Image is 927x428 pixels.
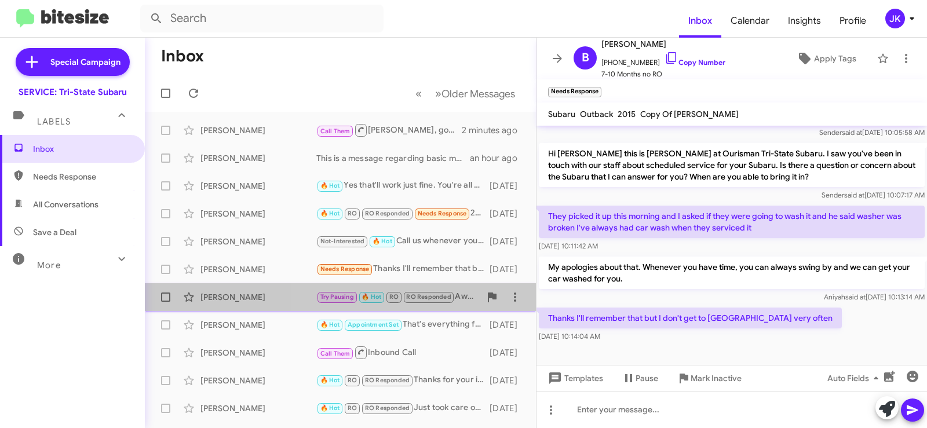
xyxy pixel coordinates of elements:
[537,368,612,389] button: Templates
[539,257,925,289] p: My apologies about that. Whenever you have time, you can always swing by and we can get your car ...
[316,290,480,303] div: Awesome thank you
[428,82,522,105] button: Next
[830,4,875,38] a: Profile
[780,48,871,69] button: Apply Tags
[200,180,316,192] div: [PERSON_NAME]
[636,368,658,389] span: Pause
[50,56,121,68] span: Special Campaign
[320,376,340,384] span: 🔥 Hot
[612,368,667,389] button: Pause
[200,319,316,331] div: [PERSON_NAME]
[320,127,351,135] span: Call Them
[819,128,925,137] span: Sender [DATE] 10:05:58 AM
[845,292,866,301] span: said at
[640,109,739,119] span: Copy Of [PERSON_NAME]
[316,207,490,220] div: 2025 forester
[490,264,527,275] div: [DATE]
[539,143,925,187] p: Hi [PERSON_NAME] this is [PERSON_NAME] at Ourisman Tri-State Subaru. I saw you've been in touch w...
[365,210,410,217] span: RO Responded
[490,319,527,331] div: [DATE]
[316,345,490,360] div: Inbound Call
[885,9,905,28] div: JK
[19,86,127,98] div: SERVICE: Tri-State Subaru
[779,4,830,38] a: Insights
[875,9,914,28] button: JK
[200,347,316,359] div: [PERSON_NAME]
[348,376,357,384] span: RO
[827,368,883,389] span: Auto Fields
[33,143,132,155] span: Inbox
[348,404,357,412] span: RO
[33,226,76,238] span: Save a Deal
[441,87,515,100] span: Older Messages
[200,208,316,220] div: [PERSON_NAME]
[316,262,490,276] div: Thanks I'll remember that but I don't get to [GEOGRAPHIC_DATA] very often
[844,191,864,199] span: said at
[320,237,365,245] span: Not-Interested
[200,375,316,386] div: [PERSON_NAME]
[548,109,575,119] span: Subaru
[490,347,527,359] div: [DATE]
[316,123,462,137] div: [PERSON_NAME], good morning. Called and left a voice mail in case you need an appointment. Thank ...
[316,235,490,248] div: Call us whenever you are ready. Have a great day!
[490,236,527,247] div: [DATE]
[365,404,410,412] span: RO Responded
[665,58,725,67] a: Copy Number
[691,368,742,389] span: Mark Inactive
[601,51,725,68] span: [PHONE_NUMBER]
[539,308,842,328] p: Thanks I'll remember that but I don't get to [GEOGRAPHIC_DATA] very often
[320,293,354,301] span: Try Pausing
[316,374,490,387] div: Thanks for your inquiry and have a great weekend. [PERSON_NAME]
[721,4,779,38] a: Calendar
[490,403,527,414] div: [DATE]
[320,210,340,217] span: 🔥 Hot
[37,116,71,127] span: Labels
[140,5,384,32] input: Search
[539,206,925,238] p: They picked it up this morning and I asked if they were going to wash it and he said washer was b...
[200,236,316,247] div: [PERSON_NAME]
[490,208,527,220] div: [DATE]
[842,128,862,137] span: said at
[462,125,527,136] div: 2 minutes ago
[320,265,370,273] span: Needs Response
[365,376,410,384] span: RO Responded
[546,368,603,389] span: Templates
[435,86,441,101] span: »
[33,199,98,210] span: All Conversations
[582,49,589,67] span: B
[161,47,204,65] h1: Inbox
[200,264,316,275] div: [PERSON_NAME]
[362,293,381,301] span: 🔥 Hot
[409,82,522,105] nav: Page navigation example
[200,291,316,303] div: [PERSON_NAME]
[490,180,527,192] div: [DATE]
[406,293,451,301] span: RO Responded
[200,403,316,414] div: [PERSON_NAME]
[679,4,721,38] a: Inbox
[389,293,399,301] span: RO
[490,375,527,386] div: [DATE]
[320,350,351,357] span: Call Them
[418,210,467,217] span: Needs Response
[348,210,357,217] span: RO
[539,332,600,341] span: [DATE] 10:14:04 AM
[539,242,598,250] span: [DATE] 10:11:42 AM
[33,171,132,182] span: Needs Response
[320,182,340,189] span: 🔥 Hot
[316,179,490,192] div: Yes that'll work just fine. You're all set! 👍
[316,318,490,331] div: That's everything for right now.
[316,152,470,164] div: This is a message regarding basic maint. If you need us to schedule an appointment, let me know. ...
[818,368,892,389] button: Auto Fields
[373,237,392,245] span: 🔥 Hot
[601,37,725,51] span: [PERSON_NAME]
[814,48,856,69] span: Apply Tags
[415,86,422,101] span: «
[601,68,725,80] span: 7-10 Months no RO
[200,125,316,136] div: [PERSON_NAME]
[37,260,61,270] span: More
[470,152,527,164] div: an hour ago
